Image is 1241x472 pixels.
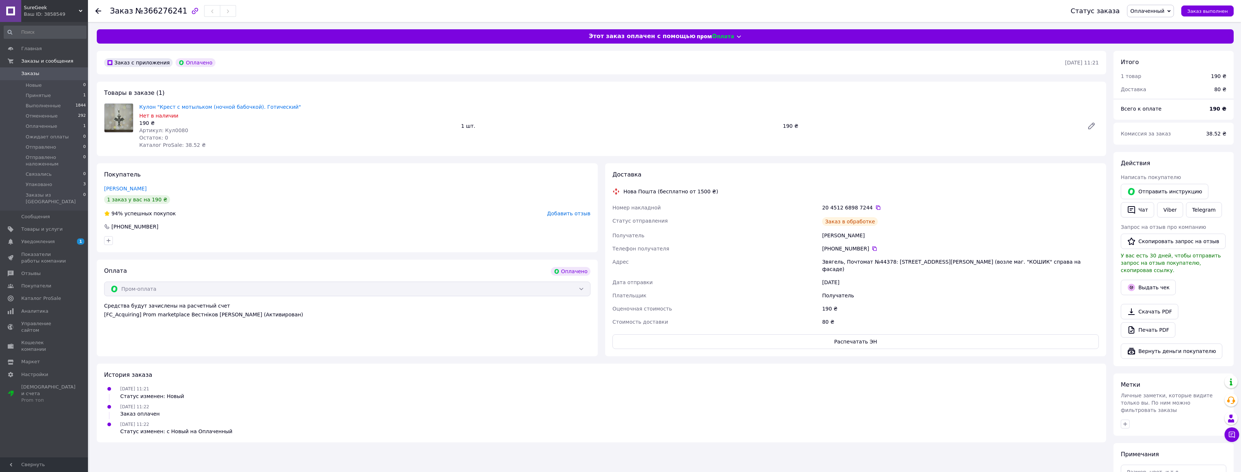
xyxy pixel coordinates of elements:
[1121,106,1161,112] span: Всего к оплате
[612,171,641,178] span: Доставка
[1209,106,1226,112] b: 190 ₴
[104,186,147,192] a: [PERSON_NAME]
[104,89,165,96] span: Товары в заказе (1)
[21,339,68,353] span: Кошелек компании
[104,58,173,67] div: Заказ с приложения
[1130,8,1164,14] span: Оплаченный
[104,195,170,204] div: 1 заказ у вас на 190 ₴
[21,358,40,365] span: Маркет
[21,45,42,52] span: Главная
[83,123,86,130] span: 1
[176,58,215,67] div: Оплачено
[1121,202,1154,218] button: Чат
[1121,160,1150,167] span: Действия
[1084,119,1099,133] a: Редактировать
[1187,8,1228,14] span: Заказ выполнен
[821,276,1100,289] div: [DATE]
[821,289,1100,302] div: Получатель
[139,119,455,127] div: 190 ₴
[26,171,52,178] span: Связались
[612,306,672,312] span: Оценочная стоимость
[77,238,84,245] span: 1
[83,82,86,89] span: 0
[1071,7,1120,15] div: Статус заказа
[21,58,73,64] span: Заказы и сообщения
[1121,184,1208,199] button: Отправить инструкцию
[111,211,123,216] span: 94%
[1121,174,1181,180] span: Написать покупателю
[821,255,1100,276] div: Звягель, Почтомат №44378: [STREET_ADDRESS][PERSON_NAME] (возле маг. "КОШИК" справа на фасаде)
[1121,234,1226,249] button: Скопировать запрос на отзыв
[822,217,878,226] div: Заказ в обработке
[612,246,669,252] span: Телефон получателя
[1065,60,1099,66] time: [DATE] 11:21
[139,104,301,110] a: Кулон "Крест с мотыльком (ночной бабочкой). Готический"
[1186,202,1222,218] a: Telegram
[1121,280,1176,295] button: Выдать чек
[21,70,39,77] span: Заказы
[111,223,159,230] div: [PHONE_NUMBER]
[83,171,86,178] span: 0
[21,371,48,378] span: Настройки
[21,308,48,315] span: Аналитика
[1211,73,1226,80] div: 190 ₴
[547,211,590,216] span: Добавить отзыв
[612,319,668,325] span: Стоимость доставки
[76,103,86,109] span: 1844
[458,121,780,131] div: 1 шт.
[120,393,184,400] div: Статус изменен: Новый
[24,4,79,11] span: SureGeek
[21,213,50,220] span: Сообщения
[1181,5,1234,16] button: Заказ выполнен
[120,428,232,435] div: Статус изменен: с Новый на Оплаченный
[1210,81,1231,97] div: 80 ₴
[612,259,629,265] span: Адрес
[821,229,1100,242] div: [PERSON_NAME]
[21,320,68,334] span: Управление сайтом
[83,154,86,167] span: 0
[612,218,668,224] span: Статус отправления
[1206,131,1226,137] span: 38.52 ₴
[822,204,1099,211] div: 20 4512 6898 7244
[139,127,188,133] span: Артикул: Кул0080
[780,121,1081,131] div: 190 ₴
[4,26,86,39] input: Поиск
[1121,304,1178,319] a: Скачать PDF
[1121,451,1159,458] span: Примечания
[21,295,61,302] span: Каталог ProSale
[21,397,76,404] div: Prom топ
[104,267,127,274] span: Оплата
[139,142,206,148] span: Каталог ProSale: 38.52 ₴
[1121,393,1213,413] span: Личные заметки, которые видите только вы. По ним можно фильтровать заказы
[26,154,83,167] span: Отправлено наложенным
[104,104,133,132] img: Кулон "Крест с мотыльком (ночной бабочкой). Готический"
[821,302,1100,315] div: 190 ₴
[21,251,68,264] span: Показатели работы компании
[26,113,58,119] span: Отмененные
[26,144,56,150] span: Отправлено
[104,302,590,318] div: Средства будут зачислены на расчетный счет
[95,7,101,15] div: Вернуться назад
[1121,343,1222,359] button: Вернуть деньги покупателю
[1121,322,1175,338] a: Печать PDF
[120,422,149,427] span: [DATE] 11:22
[612,293,647,298] span: Плательщик
[1121,59,1139,66] span: Итого
[21,226,63,233] span: Товары и услуги
[139,113,178,119] span: Нет в наличии
[135,7,187,15] span: №366276241
[83,92,86,99] span: 1
[104,210,176,217] div: успешных покупок
[139,135,168,141] span: Остаток: 0
[612,334,1099,349] button: Распечатать ЭН
[26,192,83,205] span: Заказы из [GEOGRAPHIC_DATA]
[78,113,86,119] span: 292
[622,188,720,195] div: Нова Пошта (бесплатно от 1500 ₴)
[551,267,590,276] div: Оплачено
[1121,381,1140,388] span: Метки
[1121,224,1206,230] span: Запрос на отзыв про компанию
[612,279,653,285] span: Дата отправки
[26,82,42,89] span: Новые
[83,144,86,150] span: 0
[21,238,55,245] span: Уведомления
